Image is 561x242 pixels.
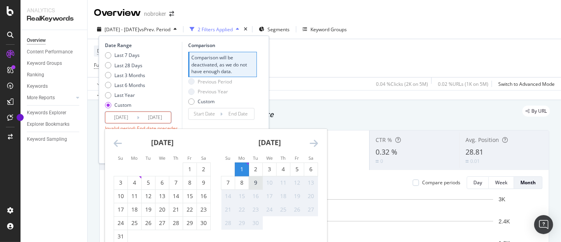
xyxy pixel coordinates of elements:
[155,206,169,214] div: 20
[188,52,257,77] div: Comparison will be deactivated, as we do not have enough data.
[155,192,169,200] div: 13
[189,108,220,119] input: Start Date
[94,6,141,20] div: Overview
[169,189,183,203] td: Choose Thursday, August 14, 2025 as your check-out date. It’s available.
[169,176,183,189] td: Choose Thursday, August 7, 2025 as your check-out date. It’s available.
[183,206,196,214] div: 22
[114,203,128,216] td: Choose Sunday, August 17, 2025 as your check-out date. It’s available.
[169,11,174,17] div: arrow-right-arrow-left
[118,155,123,161] small: Su
[114,72,145,79] div: Last 3 Months
[188,42,257,49] div: Comparison
[263,165,276,173] div: 3
[105,62,145,69] div: Last 28 Days
[155,203,169,216] td: Choose Wednesday, August 20, 2025 as your check-out date. It’s available.
[249,179,262,187] div: 9
[128,203,142,216] td: Choose Monday, August 18, 2025 as your check-out date. It’s available.
[142,219,155,227] div: 26
[197,189,211,203] td: Choose Saturday, August 16, 2025 as your check-out date. It’s available.
[221,216,235,230] td: Not available. Sunday, September 28, 2025
[169,219,183,227] div: 28
[263,189,277,203] td: Not available. Wednesday, September 17, 2025
[114,216,128,230] td: Choose Sunday, August 24, 2025 as your check-out date. It’s available.
[201,155,206,161] small: Sa
[128,206,141,214] div: 18
[520,179,536,186] div: Month
[188,78,232,85] div: Previous Period
[105,125,180,138] div: Invalid period: End date precedes start date
[495,179,507,186] div: Week
[142,176,155,189] td: Choose Tuesday, August 5, 2025 as your check-out date. It’s available.
[27,109,82,117] a: Keywords Explorer
[105,72,145,79] div: Last 3 Months
[105,82,145,89] div: Last 6 Months
[27,59,62,68] div: Keyword Groups
[114,92,135,98] div: Last Year
[249,219,262,227] div: 30
[198,88,228,95] div: Previous Year
[290,206,304,214] div: 26
[249,189,263,203] td: Not available. Tuesday, September 16, 2025
[97,47,112,54] span: Device
[197,192,210,200] div: 16
[197,176,211,189] td: Choose Saturday, August 9, 2025 as your check-out date. It’s available.
[221,179,235,187] div: 7
[173,155,178,161] small: Th
[225,155,230,161] small: Su
[253,155,258,161] small: Tu
[183,189,197,203] td: Choose Friday, August 15, 2025 as your check-out date. It’s available.
[221,206,235,214] div: 21
[27,36,82,45] a: Overview
[249,192,262,200] div: 16
[105,92,145,98] div: Last Year
[197,219,210,227] div: 30
[277,176,290,189] td: Not available. Thursday, September 11, 2025
[183,165,196,173] div: 1
[94,23,180,36] button: [DATE] - [DATE]vsPrev. Period
[263,206,276,214] div: 24
[277,179,290,187] div: 11
[142,206,155,214] div: 19
[280,155,286,161] small: Th
[499,196,506,202] text: 3K
[142,203,155,216] td: Choose Tuesday, August 19, 2025 as your check-out date. It’s available.
[514,176,542,189] button: Month
[422,179,460,186] div: Compare periods
[188,98,232,105] div: Custom
[169,192,183,200] div: 14
[114,233,127,240] div: 31
[155,189,169,203] td: Choose Wednesday, August 13, 2025 as your check-out date. It’s available.
[144,10,166,18] div: nobroker
[187,23,242,36] button: 2 Filters Applied
[304,203,318,216] td: Not available. Saturday, September 27, 2025
[198,78,232,85] div: Previous Period
[105,102,145,108] div: Custom
[235,165,249,173] div: 1
[183,176,197,189] td: Choose Friday, August 8, 2025 as your check-out date. It’s available.
[223,108,254,119] input: End Date
[27,135,82,144] a: Keyword Sampling
[114,206,127,214] div: 17
[139,112,171,123] input: End Date
[290,163,304,176] td: Choose Friday, September 5, 2025 as your check-out date. It’s available.
[114,189,128,203] td: Choose Sunday, August 10, 2025 as your check-out date. It’s available.
[114,62,142,69] div: Last 28 Days
[534,215,553,234] div: Open Intercom Messenger
[304,163,318,176] td: Choose Saturday, September 6, 2025 as your check-out date. It’s available.
[27,59,82,68] a: Keyword Groups
[142,192,155,200] div: 12
[128,176,142,189] td: Choose Monday, August 4, 2025 as your check-out date. It’s available.
[249,165,262,173] div: 2
[105,52,145,59] div: Last 7 Days
[290,192,304,200] div: 19
[304,192,318,200] div: 20
[376,160,379,163] img: Equal
[495,78,555,90] button: Switch to Advanced Mode
[466,136,499,144] span: Avg. Position
[380,158,383,164] div: 0
[131,155,138,161] small: Mo
[17,114,24,121] div: Tooltip anchor
[277,206,290,214] div: 25
[183,163,197,176] td: Choose Friday, August 1, 2025 as your check-out date. It’s available.
[304,179,318,187] div: 13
